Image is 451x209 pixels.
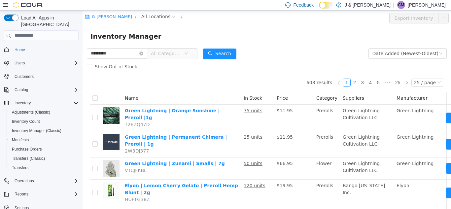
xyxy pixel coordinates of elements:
span: ••• [300,68,310,76]
a: Inventory Manager (Classic) [9,127,64,135]
span: VTCJFKBL [42,157,64,162]
button: Catalog [12,86,31,94]
img: Green Lightning | Orange Sunshine | Preroll |1g hero shot [20,97,37,113]
img: Cova [13,2,43,8]
button: Catalog [1,85,81,94]
i: icon: shop [2,4,7,8]
button: Operations [1,176,81,186]
button: Transfers (Classic) [7,154,81,163]
button: Customers [1,72,81,81]
button: icon: swapMove [364,153,394,163]
span: Customers [12,72,79,81]
button: Users [12,59,27,67]
a: Transfers [9,164,31,172]
button: icon: swapMove [364,128,394,139]
span: All Locations [59,2,88,10]
span: Inventory [15,100,31,106]
span: Transfers (Classic) [12,156,45,161]
span: Manifests [9,136,79,144]
span: Inventory Count [9,118,79,125]
u: 120 units [161,172,183,178]
button: icon: ellipsis [356,2,366,13]
a: 1 [260,68,268,76]
a: Home [12,46,28,54]
span: Inventory [12,99,79,107]
td: Prerolls [231,169,258,195]
span: Home [15,47,25,52]
span: Adjustments (Classic) [9,108,79,116]
a: Adjustments (Classic) [9,108,53,116]
button: Export Inventory [307,2,356,13]
span: Bango [US_STATE] Inc. [260,172,302,185]
span: Transfers (Classic) [9,155,79,162]
button: Reports [1,190,81,199]
span: Manufacturer [314,85,345,90]
span: Users [12,59,79,67]
span: Purchase Orders [9,145,79,153]
a: Transfers (Classic) [9,155,48,162]
li: 2 [268,68,276,76]
span: All Categories [68,40,98,46]
input: Dark Mode [319,2,333,9]
a: icon: shopJ & [PERSON_NAME] [2,4,50,9]
span: 2W3DJ377 [42,138,66,143]
p: | [393,1,395,9]
button: icon: searchSearch [120,38,154,49]
img: Green Lightning | Zunami | Smalls | 7g hero shot [20,150,37,166]
a: Green Lightning | Orange Sunshine | Preroll |1g [42,97,137,110]
u: 75 units [161,97,180,103]
button: Inventory Count [7,117,81,126]
u: 25 units [161,124,180,129]
span: Inventory Manager (Classic) [9,127,79,135]
a: 25 [311,68,320,76]
button: Home [1,45,81,54]
span: / [98,4,100,9]
a: 4 [284,68,292,76]
button: Inventory [12,99,33,107]
span: Green Lightning [314,150,351,156]
span: / [52,4,53,9]
i: icon: right [322,70,326,74]
p: [PERSON_NAME] [408,1,446,9]
u: 50 units [161,150,180,156]
a: Elyon | Lemon Cherry Gelato | Preroll Hemp Blunt | 2g [42,172,156,185]
a: 2 [268,68,276,76]
span: Catalog [12,86,79,94]
span: In Stock [161,85,180,90]
span: Users [15,60,25,66]
span: Reports [12,190,79,198]
button: Adjustments (Classic) [7,108,81,117]
span: Inventory Manager [8,20,83,31]
span: Feedback [293,2,313,8]
span: $19.95 [194,172,210,178]
span: Operations [12,177,79,185]
td: Flower [231,147,258,169]
span: CM [398,1,404,9]
button: Operations [12,177,37,185]
button: Inventory Manager (Classic) [7,126,81,135]
button: Purchase Orders [7,145,81,154]
div: Cheyenne Mann [397,1,405,9]
li: Previous Page [252,68,260,76]
span: Show Out of Stock [10,53,57,59]
span: Green Lightning Cultivation LLC [260,124,297,136]
span: Category [234,85,255,90]
i: icon: down [355,70,359,75]
span: Purchase Orders [12,147,42,152]
span: Green Lightning Cultivation LLC [260,97,297,110]
span: Suppliers [260,85,282,90]
button: icon: swapMove [364,177,394,188]
i: icon: down [356,41,360,46]
td: Prerolls [231,121,258,147]
span: Customers [15,74,34,79]
a: Inventory Count [9,118,43,125]
span: Green Lightning [314,124,351,129]
span: Home [12,46,79,54]
button: Users [1,58,81,68]
span: $11.95 [194,97,210,103]
img: Green Lightning | Permanent Chimera | Preroll | 1g placeholder [20,123,37,140]
i: icon: down [102,41,106,46]
li: 603 results [224,68,250,76]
